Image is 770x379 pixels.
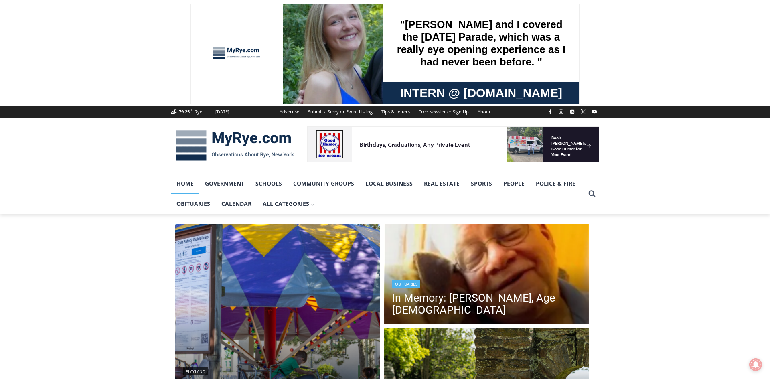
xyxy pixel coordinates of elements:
a: X [578,107,588,117]
a: Open Tues. - Sun. [PHONE_NUMBER] [0,81,81,100]
a: In Memory: [PERSON_NAME], Age [DEMOGRAPHIC_DATA] [392,292,582,316]
span: Intern @ [DOMAIN_NAME] [210,80,372,98]
img: Obituary - Patrick Albert Auriemma [384,224,590,327]
a: Free Newsletter Sign Up [414,106,473,118]
div: Birthdays, Graduations, Any Private Event [53,14,198,22]
div: "the precise, almost orchestrated movements of cutting and assembling sushi and [PERSON_NAME] mak... [83,50,118,96]
a: Tips & Letters [377,106,414,118]
a: Sports [465,174,498,194]
a: Intern @ [DOMAIN_NAME] [193,78,389,100]
a: YouTube [590,107,599,117]
nav: Secondary Navigation [275,106,495,118]
span: F [191,107,192,112]
div: "[PERSON_NAME] and I covered the [DATE] Parade, which was a really eye opening experience as I ha... [203,0,379,78]
a: People [498,174,530,194]
span: 79.25 [179,109,190,115]
a: Obituaries [171,194,216,214]
a: Calendar [216,194,257,214]
a: Real Estate [418,174,465,194]
a: Facebook [545,107,555,117]
button: View Search Form [585,186,599,201]
a: Police & Fire [530,174,581,194]
a: Instagram [556,107,566,117]
a: Submit a Story or Event Listing [304,106,377,118]
span: Open Tues. - Sun. [PHONE_NUMBER] [2,83,79,113]
a: About [473,106,495,118]
a: Playland [183,367,208,375]
h4: Book [PERSON_NAME]'s Good Humor for Your Event [244,8,279,31]
a: Community Groups [288,174,360,194]
a: Advertise [275,106,304,118]
button: Child menu of All Categories [257,194,320,214]
a: Obituaries [392,280,420,288]
a: Read More In Memory: Patrick A. Auriemma Jr., Age 70 [384,224,590,327]
a: Schools [250,174,288,194]
a: Book [PERSON_NAME]'s Good Humor for Your Event [238,2,290,36]
a: Linkedin [567,107,577,117]
img: MyRye.com [171,125,299,166]
nav: Primary Navigation [171,174,585,214]
div: Rye [195,108,202,116]
a: Government [199,174,250,194]
div: [DATE] [215,108,229,116]
a: Home [171,174,199,194]
a: Local Business [360,174,418,194]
